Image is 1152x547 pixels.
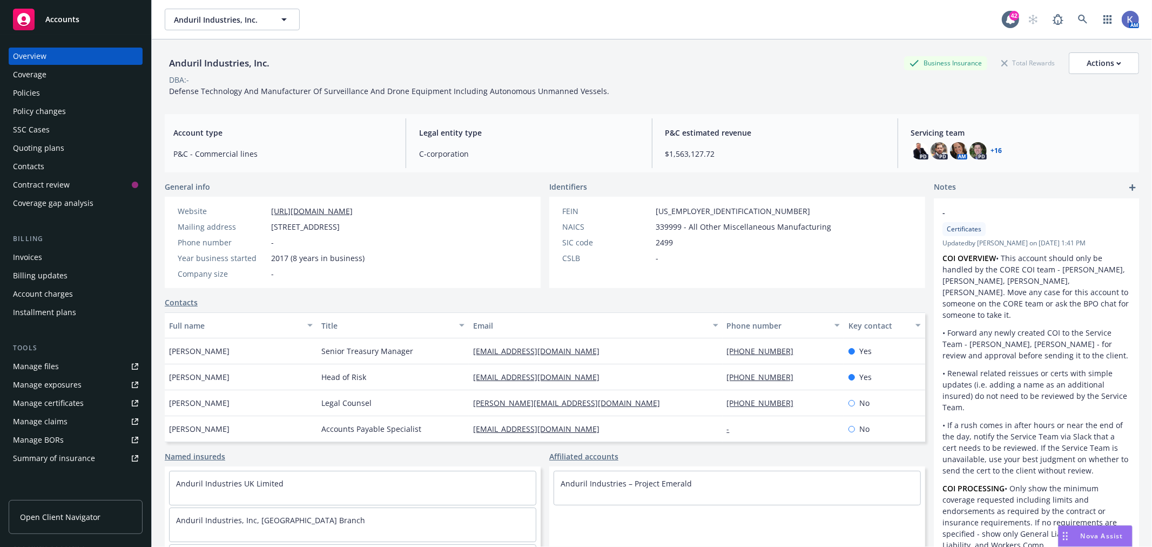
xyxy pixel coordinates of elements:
[178,268,267,279] div: Company size
[169,320,301,331] div: Full name
[9,195,143,212] a: Coverage gap analysis
[271,252,365,264] span: 2017 (8 years in business)
[13,267,68,284] div: Billing updates
[942,253,996,263] strong: COI OVERVIEW
[45,15,79,24] span: Accounts
[942,207,1102,218] span: -
[173,148,393,159] span: P&C - Commercial lines
[911,127,1130,138] span: Servicing team
[178,205,267,217] div: Website
[165,297,198,308] a: Contacts
[20,511,100,523] span: Open Client Navigator
[473,320,706,331] div: Email
[9,176,143,194] a: Contract review
[727,346,803,356] a: [PHONE_NUMBER]
[473,372,608,382] a: [EMAIL_ADDRESS][DOMAIN_NAME]
[169,371,230,383] span: [PERSON_NAME]
[942,419,1130,476] p: • If a rush comes in after hours or near the end of the day, notify the Service Team via Slack th...
[165,451,225,462] a: Named insureds
[473,346,608,356] a: [EMAIL_ADDRESS][DOMAIN_NAME]
[321,371,366,383] span: Head of Risk
[13,358,59,375] div: Manage files
[9,103,143,120] a: Policy changes
[859,423,870,435] span: No
[1069,52,1139,74] button: Actions
[934,181,956,194] span: Notes
[727,398,803,408] a: [PHONE_NUMBER]
[942,368,1130,413] p: • Renewal related reissues or certs with simple updates (i.e. adding a name as an additional insu...
[9,48,143,65] a: Overview
[1059,526,1072,546] div: Drag to move
[859,371,872,383] span: Yes
[969,142,987,159] img: photo
[9,4,143,35] a: Accounts
[931,142,948,159] img: photo
[9,66,143,83] a: Coverage
[13,304,76,321] div: Installment plans
[271,206,353,216] a: [URL][DOMAIN_NAME]
[176,478,284,489] a: Anduril Industries UK Limited
[848,320,909,331] div: Key contact
[1097,9,1119,30] a: Switch app
[904,56,987,70] div: Business Insurance
[844,312,925,338] button: Key contact
[950,142,967,159] img: photo
[656,252,658,264] span: -
[169,74,189,85] div: DBA: -
[562,237,651,248] div: SIC code
[562,221,651,232] div: NAICS
[271,221,340,232] span: [STREET_ADDRESS]
[665,148,885,159] span: $1,563,127.72
[13,84,40,102] div: Policies
[173,127,393,138] span: Account type
[561,478,692,489] a: Anduril Industries – Project Emerald
[723,312,844,338] button: Phone number
[169,86,609,96] span: Defense Technology And Manufacturer Of Surveillance And Drone Equipment Including Autonomous Unma...
[419,148,638,159] span: C-corporation
[165,181,210,192] span: General info
[469,312,722,338] button: Email
[13,121,50,138] div: SSC Cases
[9,450,143,467] a: Summary of insurance
[1081,531,1123,541] span: Nova Assist
[549,451,618,462] a: Affiliated accounts
[727,372,803,382] a: [PHONE_NUMBER]
[562,252,651,264] div: CSLB
[178,237,267,248] div: Phone number
[1022,9,1044,30] a: Start snowing
[271,268,274,279] span: -
[13,66,46,83] div: Coverage
[9,413,143,430] a: Manage claims
[942,327,1130,361] p: • Forward any newly created COI to the Service Team - [PERSON_NAME], [PERSON_NAME] - for review a...
[321,423,421,435] span: Accounts Payable Specialist
[174,14,267,25] span: Anduril Industries, Inc.
[859,397,870,409] span: No
[13,431,64,449] div: Manage BORs
[9,343,143,353] div: Tools
[321,320,453,331] div: Title
[13,195,93,212] div: Coverage gap analysis
[13,103,66,120] div: Policy changes
[13,48,46,65] div: Overview
[859,345,872,357] span: Yes
[169,345,230,357] span: [PERSON_NAME]
[942,252,1130,321] p: • This account should only be handled by the CORE COI team - [PERSON_NAME], [PERSON_NAME], [PERSO...
[9,249,143,266] a: Invoices
[9,121,143,138] a: SSC Cases
[656,205,810,217] span: [US_EMPLOYER_IDENTIFICATION_NUMBER]
[13,176,70,194] div: Contract review
[13,139,64,157] div: Quoting plans
[13,376,82,393] div: Manage exposures
[9,267,143,284] a: Billing updates
[13,395,84,412] div: Manage certificates
[419,127,638,138] span: Legal entity type
[165,9,300,30] button: Anduril Industries, Inc.
[727,320,828,331] div: Phone number
[942,238,1130,248] span: Updated by [PERSON_NAME] on [DATE] 1:41 PM
[13,450,95,467] div: Summary of insurance
[317,312,469,338] button: Title
[9,376,143,393] a: Manage exposures
[169,397,230,409] span: [PERSON_NAME]
[473,424,608,434] a: [EMAIL_ADDRESS][DOMAIN_NAME]
[9,395,143,412] a: Manage certificates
